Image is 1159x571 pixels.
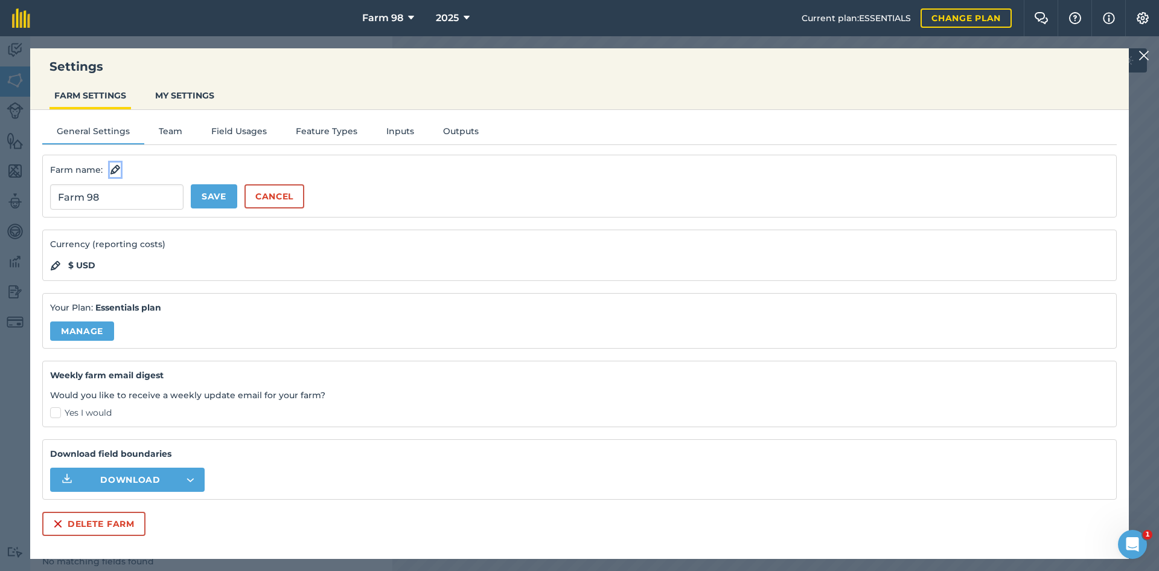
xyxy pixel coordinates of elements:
[150,84,219,107] button: MY SETTINGS
[12,8,30,28] img: fieldmargin Logo
[53,517,63,531] img: svg+xml;base64,PHN2ZyB4bWxucz0iaHR0cDovL3d3dy53My5vcmcvMjAwMC9zdmciIHdpZHRoPSIxNiIgaGVpZ2h0PSIyNC...
[68,259,95,272] strong: $ USD
[197,124,281,143] button: Field Usages
[50,163,103,176] span: Farm name :
[1118,530,1147,559] iframe: Intercom live chat
[100,474,161,486] span: Download
[362,11,403,25] span: Farm 98
[281,124,372,143] button: Feature Types
[436,11,459,25] span: 2025
[1034,12,1049,24] img: Two speech bubbles overlapping with the left bubble in the forefront
[110,163,121,177] img: svg+xml;base64,PHN2ZyB4bWxucz0iaHR0cDovL3d3dy53My5vcmcvMjAwMC9zdmciIHdpZHRoPSIxOCIgaGVpZ2h0PSIyNC...
[144,124,197,143] button: Team
[50,447,1109,460] strong: Download field boundaries
[50,369,1109,382] h4: Weekly farm email digest
[244,184,304,208] button: Cancel
[49,84,131,107] button: FARM SETTINGS
[50,389,1109,402] p: Would you like to receive a weekly update email for your farm?
[1135,12,1150,24] img: A cog icon
[429,124,493,143] button: Outputs
[95,302,161,313] strong: Essentials plan
[1103,11,1115,25] img: svg+xml;base64,PHN2ZyB4bWxucz0iaHR0cDovL3d3dy53My5vcmcvMjAwMC9zdmciIHdpZHRoPSIxNyIgaGVpZ2h0PSIxNy...
[1138,48,1149,63] img: svg+xml;base64,PHN2ZyB4bWxucz0iaHR0cDovL3d3dy53My5vcmcvMjAwMC9zdmciIHdpZHRoPSIyMiIgaGVpZ2h0PSIzMC...
[1143,530,1152,540] span: 1
[372,124,429,143] button: Inputs
[50,407,1109,419] label: Yes I would
[1068,12,1082,24] img: A question mark icon
[50,321,114,341] a: Manage
[802,11,911,25] span: Current plan : ESSENTIALS
[50,237,1109,251] p: Currency (reporting costs)
[30,58,1129,75] h3: Settings
[191,184,237,208] button: Save
[50,301,1109,314] p: Your Plan:
[42,124,144,143] button: General Settings
[42,512,145,536] button: Delete farm
[50,259,61,273] img: svg+xml;base64,PHN2ZyB4bWxucz0iaHR0cDovL3d3dy53My5vcmcvMjAwMC9zdmciIHdpZHRoPSIxOCIgaGVpZ2h0PSIyNC...
[921,8,1012,28] a: Change plan
[50,468,205,492] button: Download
